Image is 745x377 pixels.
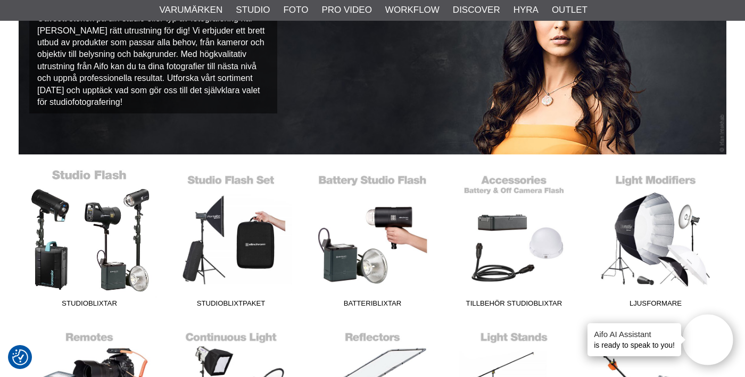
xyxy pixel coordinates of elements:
a: Batteriblixtar [302,169,443,313]
h4: Aifo AI Assistant [594,329,675,340]
a: Studioblixtar [19,169,160,313]
a: Ljusformare [585,169,726,313]
span: Studioblixtpaket [160,298,302,313]
a: Varumärken [160,3,223,17]
span: Tillbehör Studioblixtar [443,298,585,313]
img: Revisit consent button [12,349,28,365]
span: Ljusformare [585,298,726,313]
div: is ready to speak to you! [587,323,681,356]
a: Discover [453,3,500,17]
span: Batteriblixtar [302,298,443,313]
a: Workflow [385,3,440,17]
a: Studio [236,3,270,17]
a: Foto [283,3,308,17]
button: Samtyckesinställningar [12,348,28,367]
span: Studioblixtar [19,298,160,313]
a: Pro Video [321,3,371,17]
a: Tillbehör Studioblixtar [443,169,585,313]
a: Hyra [514,3,539,17]
a: Outlet [552,3,587,17]
a: Studioblixtpaket [160,169,302,313]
